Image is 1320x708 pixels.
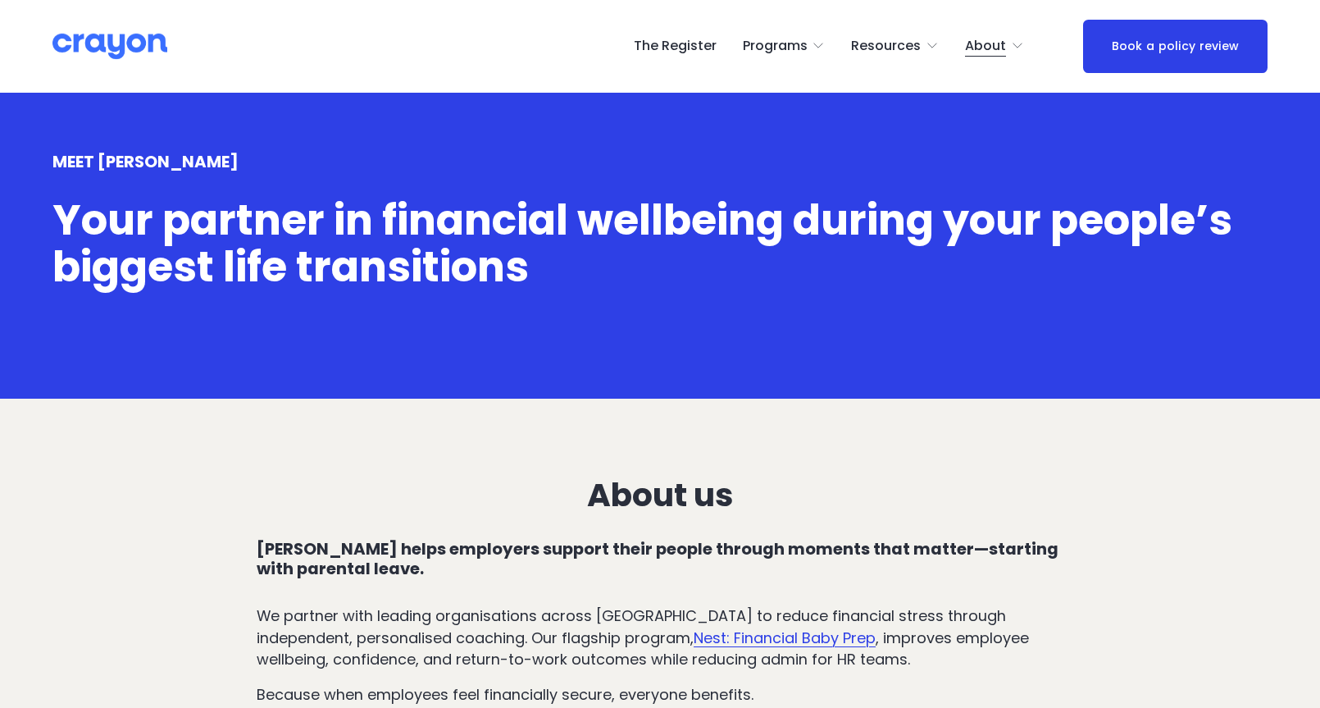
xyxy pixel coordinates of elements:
a: Nest: Financial Baby Prep [694,628,876,648]
p: We partner with leading organisations across [GEOGRAPHIC_DATA] to reduce financial stress through... [257,605,1063,672]
span: Resources [851,34,921,58]
p: Because when employees feel financially secure, everyone benefits. [257,684,1063,706]
a: Book a policy review [1083,20,1267,72]
a: folder dropdown [743,33,826,59]
a: The Register [634,33,717,59]
img: Crayon [52,32,167,61]
a: folder dropdown [965,33,1024,59]
h3: About us [257,477,1063,514]
span: Programs [743,34,808,58]
span: Your partner in financial wellbeing during your people’s biggest life transitions [52,191,1241,296]
strong: [PERSON_NAME] helps employers support their people through moments that matter—starting with pare... [257,537,1062,580]
a: folder dropdown [851,33,939,59]
span: About [965,34,1006,58]
h4: MEET [PERSON_NAME] [52,153,1267,172]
